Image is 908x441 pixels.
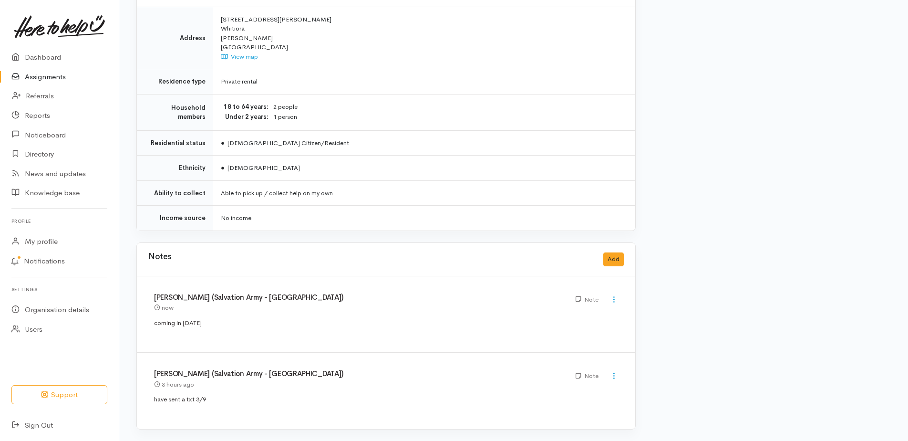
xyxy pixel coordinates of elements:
[273,112,624,122] dd: 1 person
[221,164,300,172] span: [DEMOGRAPHIC_DATA]
[137,180,213,206] td: Ability to collect
[576,371,598,381] div: Note
[213,206,635,231] td: No income
[137,94,213,130] td: Household members
[11,215,107,228] h6: Profile
[213,69,635,94] td: Private rental
[11,385,107,405] button: Support
[213,180,635,206] td: Able to pick up / collect help on my own
[221,139,349,147] span: [DEMOGRAPHIC_DATA] Citizen/Resident
[221,139,225,147] span: ●
[154,318,618,328] p: coming in [DATE]
[576,295,598,304] div: Note
[221,52,258,61] a: View map
[154,294,564,302] h4: [PERSON_NAME] (Salvation Army - [GEOGRAPHIC_DATA])
[221,164,225,172] span: ●
[11,283,107,296] h6: Settings
[137,69,213,94] td: Residence type
[137,206,213,231] td: Income source
[137,156,213,181] td: Ethnicity
[154,395,618,404] p: have sent a txt 3/9
[603,252,624,266] button: Add
[273,102,624,112] dd: 2 people
[221,15,624,62] div: [STREET_ADDRESS][PERSON_NAME] Whitiora [PERSON_NAME] [GEOGRAPHIC_DATA]
[162,304,174,312] time: now
[137,7,213,69] td: Address
[221,112,268,122] dt: Under 2 years
[162,380,194,388] time: 3 hours ago
[154,370,564,378] h4: [PERSON_NAME] (Salvation Army - [GEOGRAPHIC_DATA])
[221,102,268,112] dt: 18 to 64 years
[137,130,213,156] td: Residential status
[148,252,171,266] h3: Notes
